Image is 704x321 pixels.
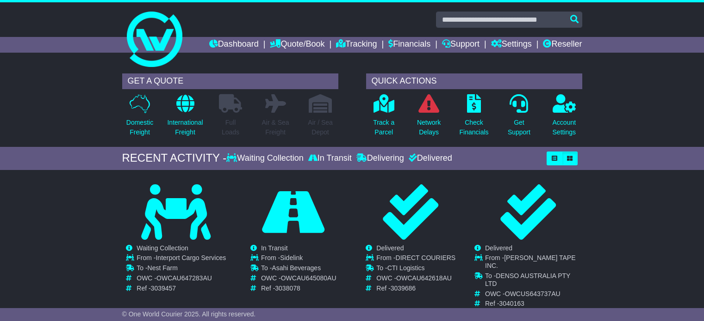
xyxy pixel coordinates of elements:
a: InternationalFreight [167,94,203,142]
a: Settings [491,37,532,53]
span: DENSO AUSTRALIA PTY LTD [485,272,570,287]
td: OWC - [137,274,226,285]
td: From - [376,254,455,264]
a: Support [442,37,480,53]
p: Track a Parcel [373,118,394,137]
p: Account Settings [553,118,576,137]
p: Air / Sea Depot [308,118,333,137]
p: International Freight [167,118,203,137]
td: To - [137,264,226,274]
div: RECENT ACTIVITY - [122,151,227,165]
div: Delivering [354,153,406,164]
span: OWCAU642618AU [396,274,452,282]
td: To - [261,264,336,274]
a: Tracking [336,37,377,53]
span: Nest Farm [148,264,178,272]
a: AccountSettings [552,94,577,142]
p: Domestic Freight [126,118,153,137]
td: Ref - [137,285,226,292]
a: Reseller [543,37,582,53]
a: Dashboard [209,37,259,53]
a: GetSupport [507,94,531,142]
p: Network Delays [417,118,441,137]
p: Get Support [508,118,530,137]
a: NetworkDelays [417,94,441,142]
span: Delivered [376,244,404,252]
a: Quote/Book [270,37,324,53]
span: Waiting Collection [137,244,188,252]
td: OWC - [485,290,582,300]
p: Check Financials [460,118,489,137]
div: Waiting Collection [226,153,305,164]
div: QUICK ACTIONS [366,73,582,89]
span: OWCAU647283AU [156,274,212,282]
td: From - [485,254,582,272]
span: Delivered [485,244,512,252]
a: CheckFinancials [459,94,489,142]
td: OWC - [376,274,455,285]
div: In Transit [306,153,354,164]
td: Ref - [376,285,455,292]
span: CTI Logistics [387,264,425,272]
span: DIRECT COURIERS [396,254,456,261]
span: © One World Courier 2025. All rights reserved. [122,310,256,318]
span: OWCUS643737AU [505,290,561,297]
span: Interport Cargo Services [156,254,226,261]
div: GET A QUOTE [122,73,338,89]
span: Sidelink [280,254,303,261]
td: OWC - [261,274,336,285]
span: 3040163 [499,300,524,307]
span: 3039686 [391,285,416,292]
td: To - [485,272,582,290]
span: OWCAU645080AU [281,274,336,282]
div: Delivered [406,153,452,164]
td: From - [137,254,226,264]
span: 3038078 [275,285,300,292]
span: In Transit [261,244,288,252]
span: 3039457 [151,285,176,292]
td: To - [376,264,455,274]
p: Full Loads [219,118,242,137]
td: Ref - [261,285,336,292]
a: Financials [388,37,430,53]
p: Air & Sea Freight [262,118,289,137]
td: From - [261,254,336,264]
a: Track aParcel [373,94,395,142]
a: DomesticFreight [126,94,154,142]
td: Ref - [485,300,582,308]
span: Asahi Beverages [272,264,321,272]
span: [PERSON_NAME] TAPE INC. [485,254,576,269]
